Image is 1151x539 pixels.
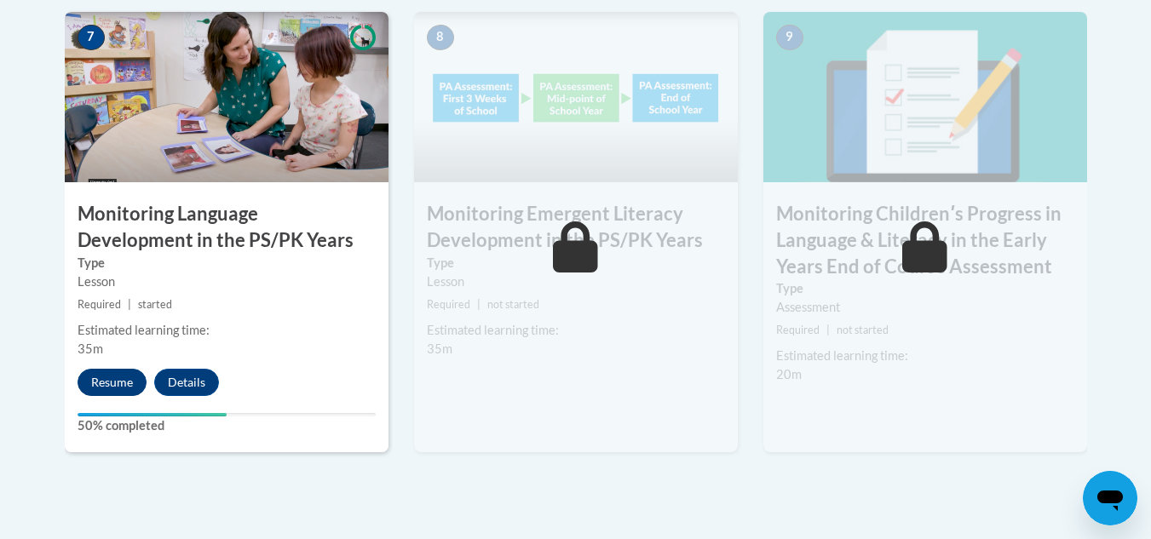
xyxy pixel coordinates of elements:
span: 8 [427,25,454,50]
div: Estimated learning time: [776,347,1074,365]
div: Lesson [427,272,725,291]
button: Resume [78,369,147,396]
h3: Monitoring Emergent Literacy Development in the PS/PK Years [414,201,738,254]
div: Estimated learning time: [427,321,725,340]
span: | [826,324,830,336]
img: Course Image [763,12,1087,182]
span: | [477,298,481,311]
span: Required [776,324,820,336]
span: 35m [427,341,452,356]
label: Type [78,254,376,272]
span: 35m [78,341,103,356]
div: Lesson [78,272,376,291]
div: Assessment [776,298,1074,317]
span: 7 [78,25,105,50]
img: Course Image [65,12,388,182]
h3: Monitoring Language Development in the PS/PK Years [65,201,388,254]
span: Required [427,298,470,311]
iframe: Button to launch messaging window [1083,471,1137,525]
img: Course Image [414,12,738,182]
span: not started [837,324,889,336]
label: 50% completed [78,416,376,435]
span: 9 [776,25,803,50]
div: Estimated learning time: [78,321,376,340]
h3: Monitoring Childrenʹs Progress in Language & Literacy in the Early Years End of Course Assessment [763,201,1087,279]
div: Your progress [78,413,227,416]
span: started [138,298,172,311]
label: Type [427,254,725,272]
span: 20m [776,367,802,381]
span: not started [487,298,539,311]
span: | [128,298,131,311]
label: Type [776,279,1074,298]
button: Details [154,369,219,396]
span: Required [78,298,121,311]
